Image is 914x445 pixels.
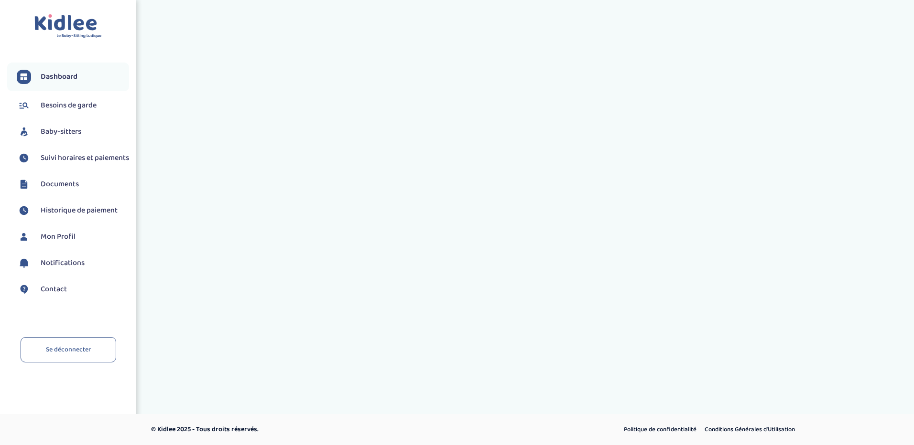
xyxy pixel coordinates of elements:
[17,256,129,270] a: Notifications
[17,70,31,84] img: dashboard.svg
[21,337,116,362] a: Se déconnecter
[17,151,129,165] a: Suivi horaires et paiements
[17,98,129,113] a: Besoins de garde
[17,256,31,270] img: notification.svg
[41,71,77,83] span: Dashboard
[17,151,31,165] img: suivihoraire.svg
[17,282,31,297] img: contact.svg
[41,284,67,295] span: Contact
[34,14,102,39] img: logo.svg
[17,177,129,191] a: Documents
[17,203,31,218] img: suivihoraire.svg
[17,98,31,113] img: besoin.svg
[17,203,129,218] a: Historique de paiement
[17,230,129,244] a: Mon Profil
[17,125,129,139] a: Baby-sitters
[41,100,97,111] span: Besoins de garde
[620,424,700,436] a: Politique de confidentialité
[41,231,76,243] span: Mon Profil
[41,126,81,138] span: Baby-sitters
[41,205,118,216] span: Historique de paiement
[151,424,498,434] p: © Kidlee 2025 - Tous droits réservés.
[41,152,129,164] span: Suivi horaires et paiements
[701,424,798,436] a: Conditions Générales d’Utilisation
[41,257,85,269] span: Notifications
[17,230,31,244] img: profil.svg
[17,282,129,297] a: Contact
[17,125,31,139] img: babysitters.svg
[41,179,79,190] span: Documents
[17,177,31,191] img: documents.svg
[17,70,129,84] a: Dashboard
